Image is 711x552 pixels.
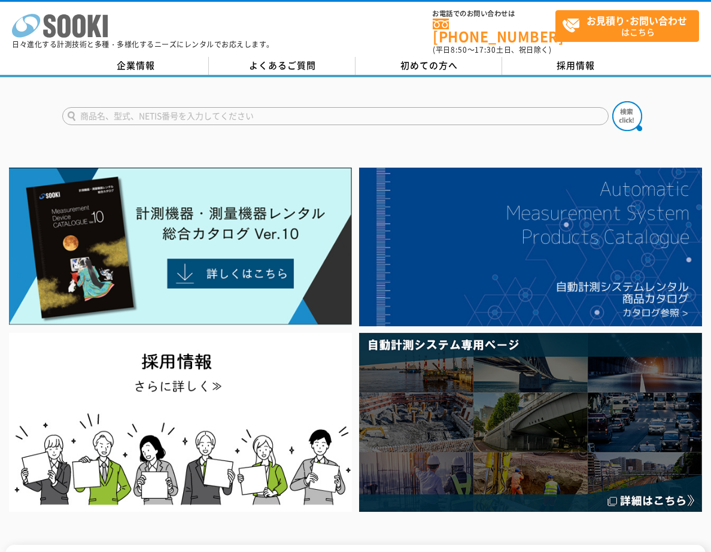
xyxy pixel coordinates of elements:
[12,41,274,48] p: 日々進化する計測技術と多種・多様化するニーズにレンタルでお応えします。
[9,168,352,325] img: Catalog Ver10
[555,10,699,42] a: お見積り･お問い合わせはこちら
[209,57,355,75] a: よくあるご質問
[502,57,649,75] a: 採用情報
[9,333,352,511] img: SOOKI recruit
[355,57,502,75] a: 初めての方へ
[359,333,702,511] img: 自動計測システム専用ページ
[400,59,458,72] span: 初めての方へ
[562,11,698,41] span: はこちら
[587,13,687,28] strong: お見積り･お問い合わせ
[433,44,551,55] span: (平日 ～ 土日、祝日除く)
[612,101,642,131] img: btn_search.png
[62,57,209,75] a: 企業情報
[475,44,496,55] span: 17:30
[451,44,467,55] span: 8:50
[433,19,555,43] a: [PHONE_NUMBER]
[359,168,702,326] img: 自動計測システムカタログ
[62,107,609,125] input: 商品名、型式、NETIS番号を入力してください
[433,10,555,17] span: お電話でのお問い合わせは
